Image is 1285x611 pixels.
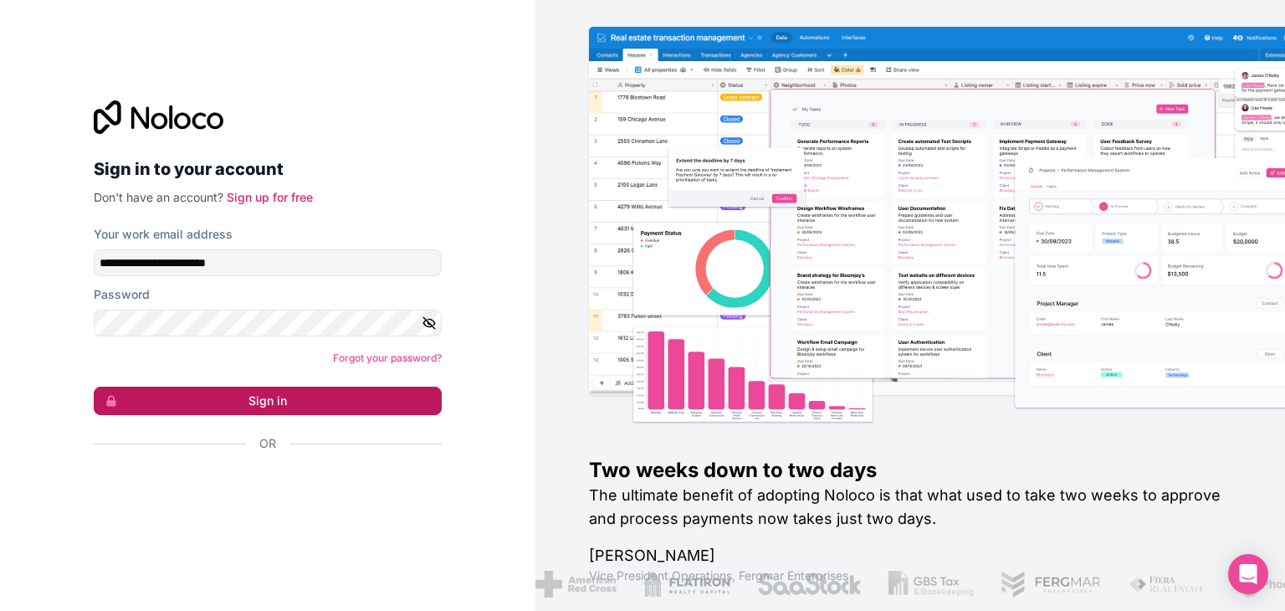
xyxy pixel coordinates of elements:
h1: Two weeks down to two days [589,457,1231,484]
label: Password [94,286,150,303]
div: Open Intercom Messenger [1228,554,1268,594]
h2: The ultimate benefit of adopting Noloco is that what used to take two weeks to approve and proces... [589,484,1231,531]
button: Sign in [94,387,442,415]
input: Password [94,310,442,336]
img: /assets/american-red-cross-BAupjrZR.png [535,571,617,598]
span: Don't have an account? [94,190,223,204]
h1: Vice President Operations , Fergmar Enterprises [589,567,1231,584]
a: Forgot your password? [333,352,442,364]
a: Sign up for free [227,190,313,204]
label: Your work email address [94,226,233,243]
input: Email address [94,249,442,276]
h2: Sign in to your account [94,154,442,184]
span: Or [259,435,276,452]
h1: [PERSON_NAME] [589,544,1231,567]
iframe: Botón Iniciar sesión con Google [85,470,437,507]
